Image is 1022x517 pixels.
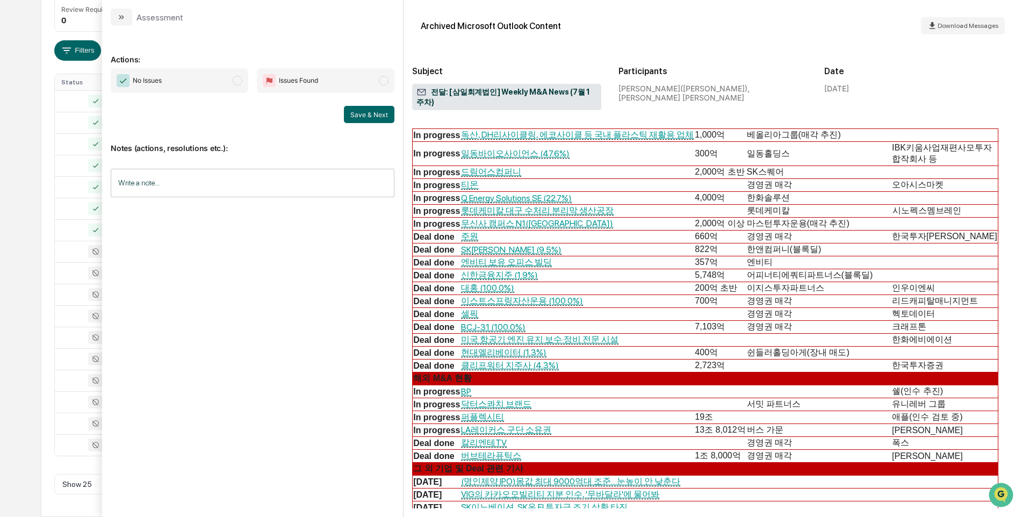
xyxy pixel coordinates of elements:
div: 경영권 매각 [747,179,891,191]
span: In progress [413,400,460,409]
div: 1조 8,000억 [695,450,745,462]
div: 한앤컴퍼니(블록딜) [747,244,891,255]
div: 애플(인수 검토 중) [892,412,997,423]
div: 일동홀딩스 [747,148,891,160]
div: We're available if you need us! [37,93,136,102]
div: 헥토데이터 [892,308,997,320]
a: 퍼플렉시티 [461,412,504,422]
div: 2,000억 초반 [695,167,745,178]
span: No Issues [133,75,162,86]
span: In progress [413,181,460,190]
img: 1746055101610-c473b297-6a78-478c-a979-82029cc54cd1 [11,82,30,102]
div: 2,723억 [695,360,745,371]
a: 닥터스콰치 브랜드 [461,399,531,409]
div: 크래프톤 [892,321,997,333]
span: Deal done [413,310,454,319]
span: Deal done [413,284,454,293]
span: Deal done [413,232,454,241]
div: 🖐️ [11,137,19,145]
button: Save & Next [344,106,394,123]
h2: Participants [618,66,808,76]
span: In progress [413,149,460,158]
p: Notes (actions, resolutions etc.): [111,131,394,153]
div: 경영권 매각 [747,308,891,320]
div: 🗄️ [78,137,87,145]
div: [DATE] [824,84,849,93]
div: 마스턴투자운용(매각 추진) [747,218,891,229]
div: 13조 8,012억 [695,425,745,436]
p: Actions: [111,42,394,64]
span: Deal done [413,335,454,344]
span: 해외 M&A 현황 [413,374,472,383]
iframe: Open customer support [988,482,1017,511]
span: Deal done [413,348,454,357]
span: [DATE] [413,490,442,499]
div: 경영권 매각 [747,450,891,462]
div: [PERSON_NAME] [892,451,997,461]
span: Deal done [413,361,454,370]
span: In progress [413,387,460,396]
div: 한화솔루션 [747,192,891,204]
a: 클리프워터 지주사 (4.3%) [461,360,559,370]
a: SK[PERSON_NAME] (9.5%) [461,245,562,255]
div: 5,748억 [695,270,745,281]
div: 822억 [695,244,745,255]
a: 현대엘리베이터 (1.3%) [461,347,546,357]
div: 서밋 파트너스 [747,399,891,410]
span: Attestations [89,135,133,146]
span: Deal done [413,245,454,254]
div: 롯데케미칼 [747,205,891,217]
div: 19조 [695,412,745,423]
a: 롯데케미칼 대구 수처리 분리막 생산공장 [461,205,614,216]
a: SK이노베이션, SK온 FI 투자금 조기 상환 타진 [461,502,628,512]
span: Deal done [413,439,454,448]
div: 660억 [695,231,745,242]
span: In progress [413,168,460,177]
span: In progress [413,219,460,228]
a: 🖐️Preclearance [6,131,74,150]
a: 미국 항공기 엔진 유지·보수·정비 전문 시설 [461,334,618,344]
a: VIG의 카카오모빌리티 지분 인수, '무바달라'에 물어봐 [461,489,659,499]
a: BP [461,386,471,397]
a: 무신사 캠퍼스 N1([GEOGRAPHIC_DATA]) [461,218,613,228]
div: IBK키움사업재편사모투자 합작회사 등 [892,142,997,165]
a: 엔비티 보유 오피스 빌딩 [461,257,552,267]
span: Preclearance [21,135,69,146]
a: 주원 [461,231,478,241]
div: 4,000억 [695,192,745,204]
div: 400억 [695,347,745,358]
div: 이지스투자파트너스 [747,283,891,294]
a: Q Energy Solutions SE (22.7%) [461,193,572,203]
button: Download Messages [921,17,1005,34]
div: 쉰들러홀딩아게(장내 매도) [747,347,891,358]
span: In progress [413,131,460,140]
h2: Subject [412,66,601,76]
div: 357억 [695,257,745,268]
div: 경영권 매각 [747,437,891,449]
div: 700억 [695,296,745,307]
a: 셀픽 [461,308,478,319]
span: Data Lookup [21,156,68,167]
div: 폭스 [892,437,997,449]
h2: Date [824,66,1013,76]
span: Deal done [413,271,454,280]
span: Download Messages [938,22,998,30]
span: Pylon [107,182,130,190]
div: 0 [61,16,66,25]
span: Deal done [413,258,454,267]
div: [PERSON_NAME] [892,426,997,435]
a: 🔎Data Lookup [6,152,72,171]
img: Checkmark [117,74,129,87]
div: 베올리아그룹(매각 추진) [747,130,891,141]
a: 🗄️Attestations [74,131,138,150]
div: 리드캐피탈매니지먼트 [892,296,997,307]
a: 티몬 [461,179,478,190]
span: In progress [413,426,460,435]
div: 경영권 매각 [747,231,891,242]
div: SK스퀘어 [747,167,891,178]
div: 한국투자[PERSON_NAME] [892,231,997,242]
div: Assessment [136,12,183,23]
a: 버브테라퓨틱스 [461,450,521,461]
